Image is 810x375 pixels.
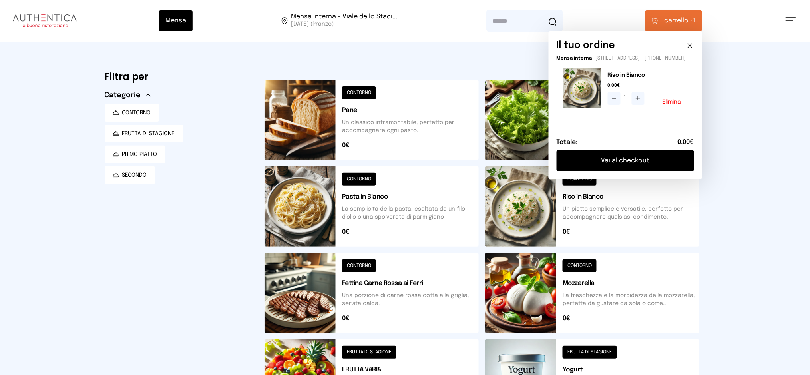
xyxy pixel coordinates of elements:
span: 0.00€ [678,138,694,147]
h6: Totale: [557,138,578,147]
img: media [563,68,601,108]
span: SECONDO [122,171,147,179]
h6: Il tuo ordine [557,39,615,52]
span: Mensa interna [557,56,592,61]
button: CONTORNO [105,104,159,122]
span: [DATE] (Pranzo) [291,20,397,28]
button: Categorie [105,90,151,101]
span: PRIMO PIATTO [122,150,157,158]
button: FRUTTA DI STAGIONE [105,125,183,142]
button: SECONDO [105,166,155,184]
button: carrello •1 [645,10,702,31]
button: Mensa [159,10,193,31]
h2: Riso in Bianco [608,71,688,79]
span: 0.00€ [608,82,688,89]
button: Elimina [663,99,681,105]
button: PRIMO PIATTO [105,146,165,163]
button: Vai al checkout [557,150,694,171]
p: - [STREET_ADDRESS] - [PHONE_NUMBER] [557,55,694,62]
span: CONTORNO [122,109,151,117]
h6: Filtra per [105,70,252,83]
span: 1 [665,16,696,26]
span: 1 [624,94,629,103]
span: Viale dello Stadio, 77, 05100 Terni TR, Italia [291,14,397,28]
span: carrello • [665,16,693,26]
img: logo.8f33a47.png [13,14,77,27]
span: FRUTTA DI STAGIONE [122,130,175,138]
span: Categorie [105,90,141,101]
